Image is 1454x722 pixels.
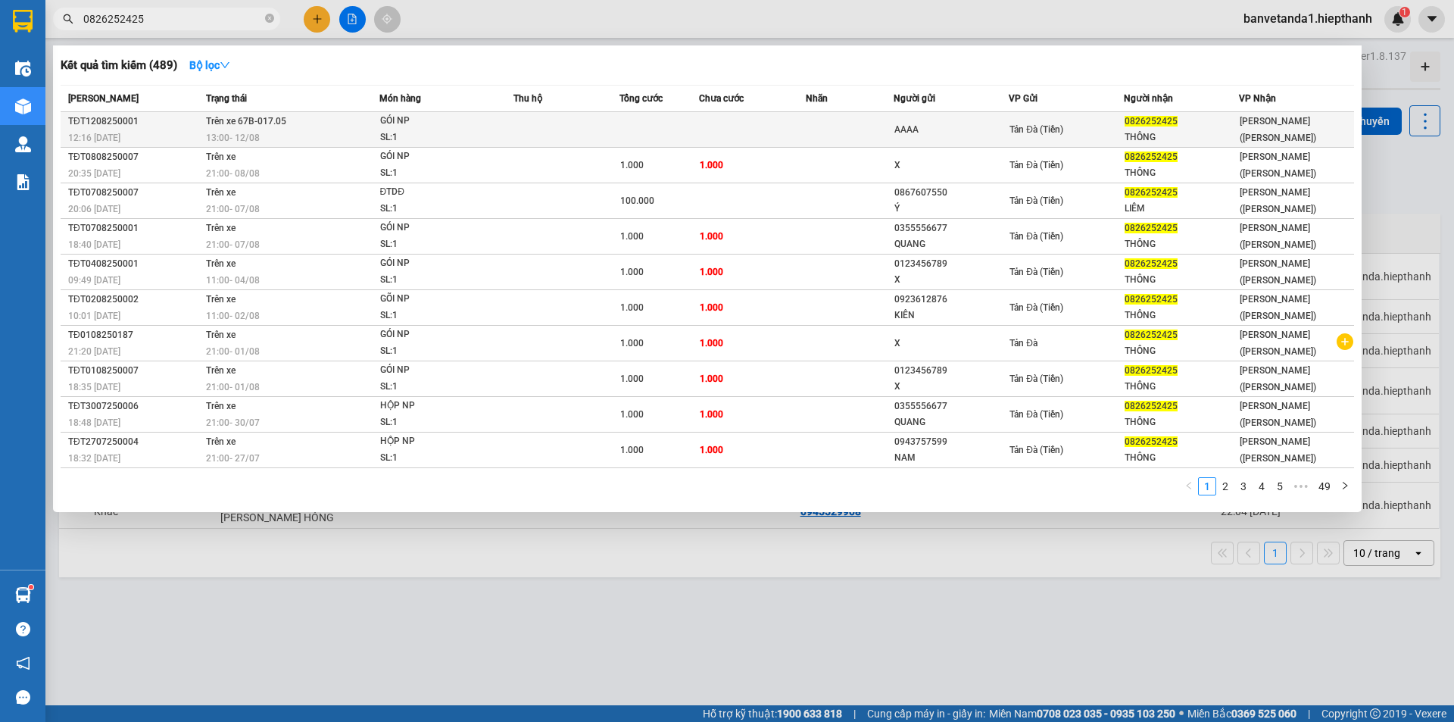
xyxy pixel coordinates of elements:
div: NAM [894,450,1008,466]
span: Món hàng [379,93,421,104]
span: 18:40 [DATE] [68,239,120,250]
span: question-circle [16,622,30,636]
div: 0867607550 [894,185,1008,201]
a: 5 [1271,478,1288,495]
span: 0826252425 [1125,365,1178,376]
span: 0826252425 [1125,116,1178,127]
div: TĐT1208250001 [68,114,201,130]
div: 0923612876 [894,292,1008,308]
span: 0826252425 [1125,294,1178,305]
button: left [1180,477,1198,495]
span: Trên xe [206,436,236,447]
span: 21:00 - 27/07 [206,453,260,464]
span: [PERSON_NAME] [68,93,139,104]
div: SL: 1 [380,379,494,395]
div: TĐT0708250001 [68,220,201,236]
li: Next Page [1336,477,1354,495]
span: Người nhận [1124,93,1173,104]
div: 0355556677 [894,399,1008,414]
span: ••• [1289,477,1313,495]
div: ĐTDĐ [380,184,494,201]
img: logo-vxr [13,10,33,33]
span: left [1184,481,1193,490]
img: warehouse-icon [15,98,31,114]
div: GÓI NP [380,220,494,236]
div: 0123456789 [894,256,1008,272]
div: X [894,379,1008,395]
span: close-circle [265,14,274,23]
div: SL: 1 [380,130,494,146]
div: SL: 1 [380,236,494,253]
div: HỘP NP [380,398,494,414]
div: GÕI NP [380,291,494,308]
span: Chưa cước [699,93,744,104]
div: TĐT0408250001 [68,256,201,272]
li: 1 [1198,477,1216,495]
span: Tản Đà (Tiền) [1009,124,1063,135]
div: TĐT0108250007 [68,363,201,379]
span: 1.000 [700,374,723,384]
span: 1.000 [620,374,644,384]
div: X [894,272,1008,288]
div: SL: 1 [380,343,494,360]
span: Trên xe [206,258,236,269]
div: THÔNG [1125,343,1238,359]
div: GÓI NP [380,113,494,130]
span: 0826252425 [1125,401,1178,411]
span: 1.000 [620,231,644,242]
a: 1 [1199,478,1215,495]
div: SL: 1 [380,201,494,217]
button: Bộ lọcdown [177,53,242,77]
div: 0355556677 [894,220,1008,236]
span: [PERSON_NAME] ([PERSON_NAME]) [1240,187,1316,214]
span: 0826252425 [1125,436,1178,447]
span: 21:00 - 07/08 [206,204,260,214]
span: 1.000 [700,160,723,170]
div: X [894,336,1008,352]
span: 0826252425 [1125,330,1178,340]
div: TĐT0808250007 [68,149,201,165]
input: Tìm tên, số ĐT hoặc mã đơn [83,11,262,27]
div: KIÊN [894,308,1008,323]
span: 20:06 [DATE] [68,204,120,214]
li: 5 [1271,477,1289,495]
li: 2 [1216,477,1234,495]
span: Trên xe [206,401,236,411]
div: LIÊM [1125,201,1238,217]
div: X [894,158,1008,173]
span: 1.000 [700,445,723,455]
div: TĐ0108250187 [68,327,201,343]
span: Trên xe [206,187,236,198]
img: warehouse-icon [15,587,31,603]
li: Previous Page [1180,477,1198,495]
div: GÓI NP [380,362,494,379]
span: 21:00 - 30/07 [206,417,260,428]
div: THÔNG [1125,272,1238,288]
li: Next 5 Pages [1289,477,1313,495]
span: right [1340,481,1349,490]
span: 1.000 [700,267,723,277]
div: THÔNG [1125,236,1238,252]
span: 1.000 [700,231,723,242]
span: 20:35 [DATE] [68,168,120,179]
span: 1.000 [620,338,644,348]
span: 10:01 [DATE] [68,311,120,321]
span: Trên xe [206,223,236,233]
span: 18:32 [DATE] [68,453,120,464]
span: 1.000 [700,302,723,313]
span: 18:48 [DATE] [68,417,120,428]
span: [PERSON_NAME] ([PERSON_NAME]) [1240,330,1316,357]
span: 21:00 - 01/08 [206,346,260,357]
span: 09:49 [DATE] [68,275,120,286]
div: TĐT0708250007 [68,185,201,201]
span: 1.000 [620,160,644,170]
div: 0123456789 [894,363,1008,379]
div: GÓI NP [380,148,494,165]
span: 0826252425 [1125,187,1178,198]
span: [PERSON_NAME] ([PERSON_NAME]) [1240,116,1316,143]
div: THÔNG [1125,130,1238,145]
span: [PERSON_NAME] ([PERSON_NAME]) [1240,258,1316,286]
span: Tản Đà (Tiền) [1009,267,1063,277]
span: Tản Đà (Tiền) [1009,374,1063,384]
span: 1.000 [620,302,644,313]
